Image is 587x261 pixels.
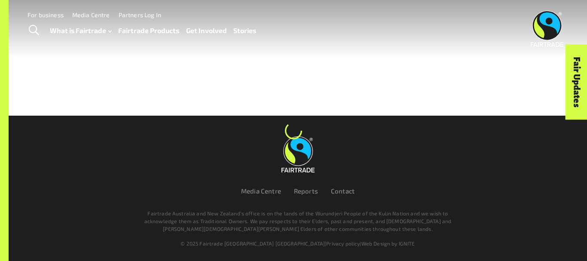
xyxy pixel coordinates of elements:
[142,209,453,233] p: Fairtrade Australia and New Zealand’s office is on the lands of the Wurundjeri People of the Kuli...
[72,11,110,18] a: Media Centre
[186,25,227,37] a: Get Involved
[361,240,415,246] a: Web Design by IGNITE
[62,240,533,247] div: | |
[331,187,355,195] a: Contact
[28,11,64,18] a: For business
[50,25,111,37] a: What is Fairtrade
[281,136,315,172] img: Fairtrade Australia New Zealand logo
[233,25,256,37] a: Stories
[118,25,179,37] a: Fairtrade Products
[531,11,564,47] img: Fairtrade Australia New Zealand logo
[241,187,281,195] a: Media Centre
[119,11,161,18] a: Partners Log In
[294,187,318,195] a: Reports
[23,20,44,41] a: Toggle Search
[180,240,325,246] span: © 2025 Fairtrade [GEOGRAPHIC_DATA] [GEOGRAPHIC_DATA]
[326,240,360,246] a: Privacy policy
